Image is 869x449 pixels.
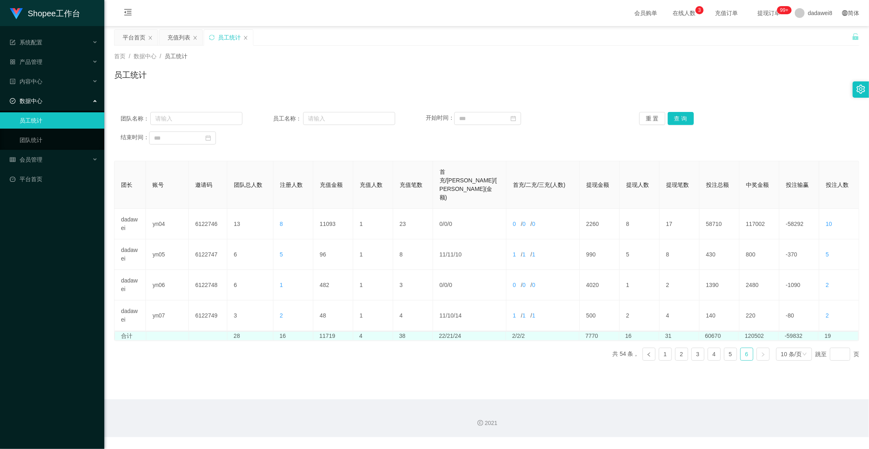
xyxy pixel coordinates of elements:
[779,270,819,300] td: -1090
[753,10,784,16] span: 提现订单
[393,239,433,270] td: 8
[532,251,535,258] span: 1
[121,182,132,188] span: 团长
[10,39,15,45] i: 图标: form
[626,182,649,188] span: 提现人数
[513,221,516,227] span: 0
[360,182,383,188] span: 充值人数
[10,98,42,104] span: 数据中心
[195,182,212,188] span: 邀请码
[647,352,651,357] i: 图标: left
[10,157,15,162] i: 图标: table
[786,182,809,188] span: 投注输赢
[205,135,211,141] i: 图标: calendar
[779,300,819,331] td: -80
[114,239,146,270] td: dadawei
[620,270,660,300] td: 1
[152,182,164,188] span: 账号
[280,251,283,258] span: 5
[522,251,526,258] span: 1
[692,348,704,360] a: 3
[227,239,273,270] td: 6
[426,115,454,121] span: 开始时间：
[146,270,189,300] td: yn06
[639,112,665,125] button: 重 置
[393,332,433,340] td: 38
[455,312,462,319] span: 14
[700,300,739,331] td: 140
[781,348,802,360] div: 10 条/页
[522,282,526,288] span: 0
[114,270,146,300] td: dadawei
[698,6,701,14] p: 3
[10,39,42,46] span: 系统配置
[280,282,283,288] span: 1
[20,112,98,129] a: 员工统计
[189,300,227,331] td: 6122749
[477,420,483,426] i: 图标: copyright
[433,270,506,300] td: / /
[148,35,153,40] i: 图标: close
[739,239,779,270] td: 800
[440,282,443,288] span: 0
[227,209,273,239] td: 13
[146,239,189,270] td: yn05
[433,239,506,270] td: / /
[506,332,579,340] td: 2/2/2
[393,209,433,239] td: 23
[165,53,187,59] span: 员工统计
[444,221,447,227] span: 0
[711,10,742,16] span: 充值订单
[167,30,190,45] div: 充值列表
[506,270,580,300] td: / /
[706,182,729,188] span: 投注总额
[739,270,779,300] td: 2480
[189,209,227,239] td: 6122746
[740,348,753,361] li: 6
[842,10,848,16] i: 图标: global
[580,300,620,331] td: 500
[700,239,739,270] td: 430
[579,332,619,340] td: 7770
[700,209,739,239] td: 58710
[433,209,506,239] td: / /
[10,156,42,163] span: 会员管理
[668,112,694,125] button: 查 询
[400,182,422,188] span: 充值笔数
[513,182,565,188] span: 首充/二充/三充(人数)
[313,239,353,270] td: 96
[440,251,446,258] span: 11
[522,221,526,227] span: 0
[129,53,130,59] span: /
[532,312,535,319] span: 1
[115,332,146,340] td: 合计
[10,59,42,65] span: 产品管理
[724,348,737,361] li: 5
[227,300,273,331] td: 3
[659,348,672,361] li: 1
[522,312,526,319] span: 1
[10,98,15,104] i: 图标: check-circle-o
[114,69,147,81] h1: 员工统计
[353,332,393,340] td: 4
[303,112,395,125] input: 请输入
[675,348,688,360] a: 2
[10,78,42,85] span: 内容中心
[444,282,447,288] span: 0
[777,6,792,14] sup: 267
[121,134,149,141] span: 结束时间：
[513,282,516,288] span: 0
[189,239,227,270] td: 6122747
[506,209,580,239] td: / /
[227,270,273,300] td: 6
[353,270,393,300] td: 1
[612,348,639,361] li: 共 54 条，
[114,300,146,331] td: dadawei
[10,79,15,84] i: 图标: profile
[580,209,620,239] td: 2260
[449,282,452,288] span: 0
[455,251,462,258] span: 10
[620,300,660,331] td: 2
[447,251,454,258] span: 11
[114,209,146,239] td: dadawei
